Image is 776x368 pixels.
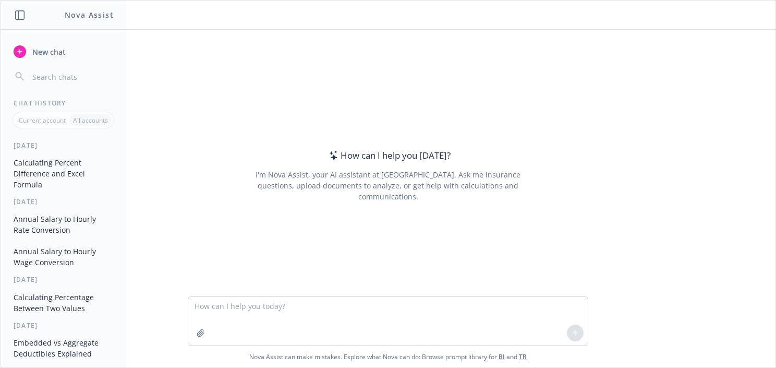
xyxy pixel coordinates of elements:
div: Chat History [1,99,126,108]
button: Annual Salary to Hourly Wage Conversion [9,243,117,271]
h1: Nova Assist [65,9,114,20]
div: [DATE] [1,275,126,284]
input: Search chats [30,69,113,84]
p: All accounts [73,116,108,125]
button: New chat [9,42,117,61]
div: I'm Nova Assist, your AI assistant at [GEOGRAPHIC_DATA]. Ask me insurance questions, upload docum... [241,169,535,202]
a: TR [519,352,527,361]
div: [DATE] [1,197,126,206]
span: New chat [30,46,66,57]
p: Current account [19,116,66,125]
button: Calculating Percentage Between Two Values [9,289,117,317]
button: Annual Salary to Hourly Rate Conversion [9,210,117,239]
span: Nova Assist can make mistakes. Explore what Nova can do: Browse prompt library for and [5,346,771,367]
div: [DATE] [1,141,126,150]
a: BI [499,352,505,361]
button: Embedded vs Aggregate Deductibles Explained [9,334,117,362]
button: Calculating Percent Difference and Excel Formula [9,154,117,193]
div: How can I help you [DATE]? [326,149,451,162]
div: [DATE] [1,321,126,330]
